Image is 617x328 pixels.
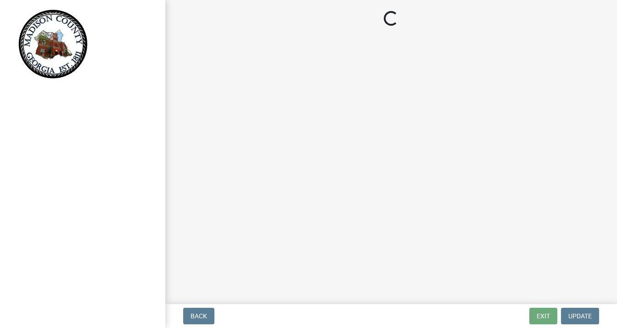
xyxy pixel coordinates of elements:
[191,312,207,320] span: Back
[568,312,592,320] span: Update
[183,308,214,324] button: Back
[18,10,88,79] img: Madison County, Georgia
[529,308,557,324] button: Exit
[561,308,599,324] button: Update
